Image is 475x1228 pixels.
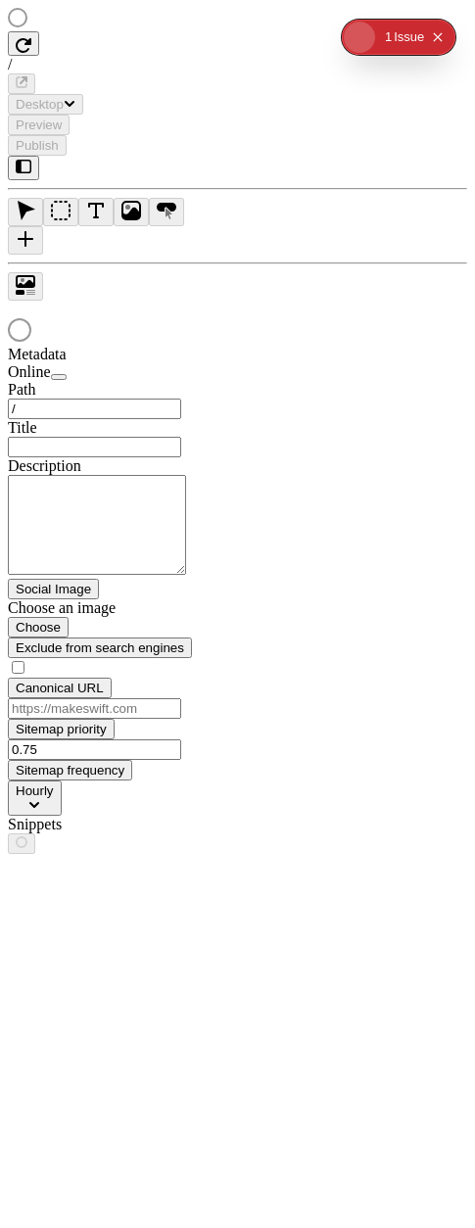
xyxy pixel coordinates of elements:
span: Description [8,457,81,474]
span: Canonical URL [16,681,104,695]
div: Snippets [8,816,243,833]
button: Text [78,198,114,226]
span: Sitemap frequency [16,763,124,778]
button: Image [114,198,149,226]
button: Hourly [8,780,62,816]
span: Choose [16,620,61,635]
span: Hourly [16,783,54,798]
div: Choose an image [8,599,243,617]
span: Title [8,419,37,436]
button: Choose [8,617,69,638]
span: Publish [16,138,59,153]
div: / [8,56,467,73]
button: Desktop [8,94,83,115]
span: Path [8,381,35,398]
button: Sitemap priority [8,719,115,739]
span: Exclude from search engines [16,640,184,655]
button: Box [43,198,78,226]
button: Button [149,198,184,226]
input: https://makeswift.com [8,698,181,719]
button: Sitemap frequency [8,760,132,780]
div: Metadata [8,346,243,363]
span: Social Image [16,582,91,596]
button: Preview [8,115,70,135]
span: Sitemap priority [16,722,107,736]
span: Preview [16,118,62,132]
button: Social Image [8,579,99,599]
button: Publish [8,135,67,156]
button: Canonical URL [8,678,112,698]
span: Online [8,363,51,380]
button: Exclude from search engines [8,638,192,658]
span: Desktop [16,97,64,112]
